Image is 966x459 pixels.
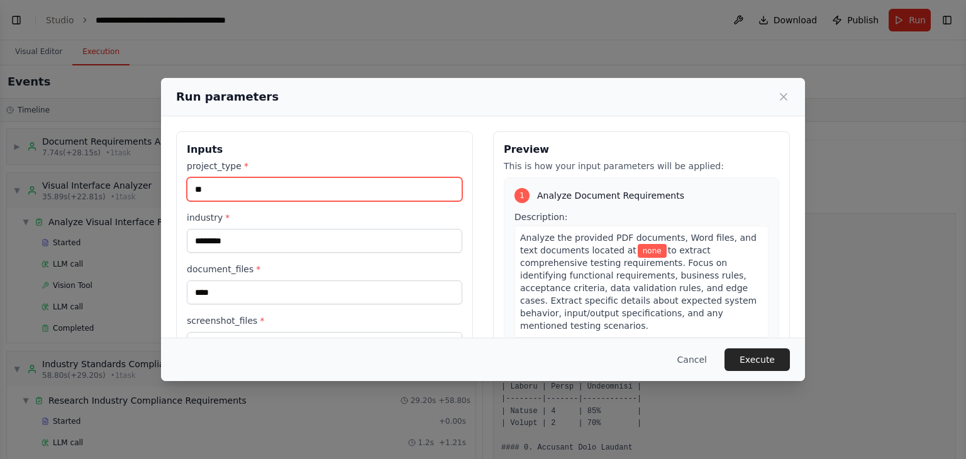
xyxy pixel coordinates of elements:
h3: Preview [504,142,779,157]
label: industry [187,211,462,224]
div: 1 [514,188,530,203]
span: Variable: document_files [638,244,667,258]
button: Cancel [667,348,717,371]
span: to extract comprehensive testing requirements. Focus on identifying functional requirements, busi... [520,245,757,331]
span: Analyze the provided PDF documents, Word files, and text documents located at [520,233,757,255]
h3: Inputs [187,142,462,157]
label: project_type [187,160,462,172]
span: Analyze Document Requirements [537,189,684,202]
p: This is how your input parameters will be applied: [504,160,779,172]
button: Execute [724,348,790,371]
label: document_files [187,263,462,275]
h2: Run parameters [176,88,279,106]
span: Description: [514,212,567,222]
label: screenshot_files [187,314,462,327]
